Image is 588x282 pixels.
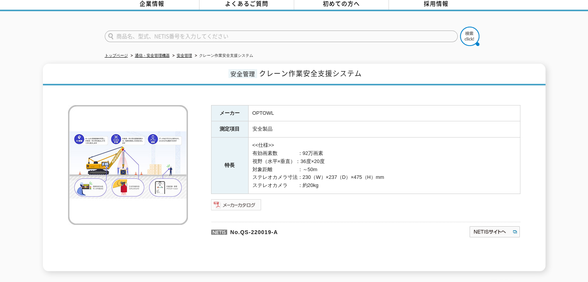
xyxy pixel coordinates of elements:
img: btn_search.png [460,27,479,46]
img: NETISサイトへ [469,226,520,238]
span: クレーン作業安全支援システム [259,68,362,78]
span: 安全管理 [228,69,257,78]
td: <<仕様>> 有効画素数 ：92万画素 視野（水平×垂直）：36度×20度 対象距離 ：～50m ステレオカメラ寸法：230（W）×237（D）×475（H）mm ステレオカメラ ：約20kg [248,138,520,194]
a: 通信・安全管理機器 [135,53,170,58]
td: OPTOWL [248,105,520,121]
td: 安全製品 [248,121,520,138]
th: メーカー [211,105,248,121]
a: メーカーカタログ [211,204,262,209]
a: トップページ [105,53,128,58]
img: メーカーカタログ [211,199,262,211]
a: 安全管理 [177,53,192,58]
img: クレーン作業安全支援システム [68,105,188,225]
th: 測定項目 [211,121,248,138]
li: クレーン作業安全支援システム [193,52,253,60]
p: No.QS-220019-A [211,222,394,240]
input: 商品名、型式、NETIS番号を入力してください [105,31,458,42]
th: 特長 [211,138,248,194]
